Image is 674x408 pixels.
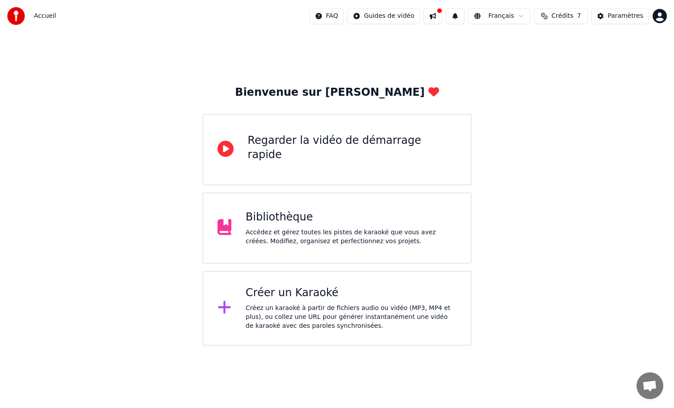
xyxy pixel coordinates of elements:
div: Regarder la vidéo de démarrage rapide [248,134,457,162]
button: FAQ [309,8,344,24]
a: Ouvrir le chat [637,372,663,399]
span: Crédits [551,12,573,20]
button: Guides de vidéo [347,8,420,24]
span: Accueil [34,12,56,20]
img: youka [7,7,25,25]
div: Bibliothèque [246,210,456,224]
div: Accédez et gérez toutes les pistes de karaoké que vous avez créées. Modifiez, organisez et perfec... [246,228,456,246]
nav: breadcrumb [34,12,56,20]
button: Paramètres [591,8,649,24]
button: Crédits7 [534,8,588,24]
div: Paramètres [608,12,643,20]
div: Bienvenue sur [PERSON_NAME] [235,86,439,100]
div: Créez un karaoké à partir de fichiers audio ou vidéo (MP3, MP4 et plus), ou collez une URL pour g... [246,304,456,330]
div: Créer un Karaoké [246,286,456,300]
span: 7 [577,12,581,20]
